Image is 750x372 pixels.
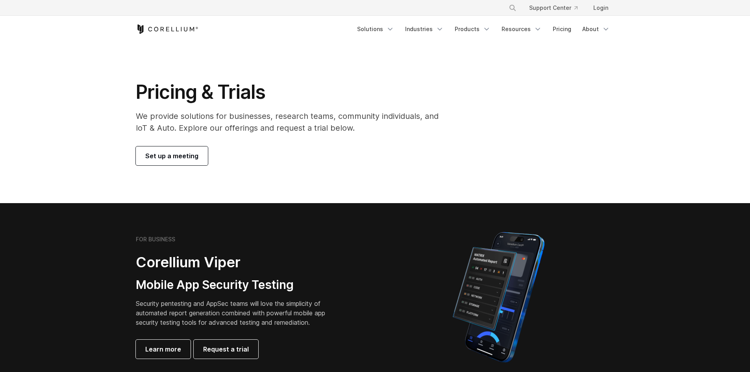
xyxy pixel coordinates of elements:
a: Pricing [548,22,576,36]
h6: FOR BUSINESS [136,236,175,243]
h1: Pricing & Trials [136,80,450,104]
img: Corellium MATRIX automated report on iPhone showing app vulnerability test results across securit... [439,228,558,366]
h3: Mobile App Security Testing [136,278,337,292]
a: About [578,22,615,36]
a: Resources [497,22,546,36]
a: Request a trial [194,340,258,359]
h2: Corellium Viper [136,254,337,271]
a: Support Center [523,1,584,15]
span: Learn more [145,344,181,354]
a: Solutions [352,22,399,36]
a: Login [587,1,615,15]
button: Search [506,1,520,15]
div: Navigation Menu [499,1,615,15]
a: Industries [400,22,448,36]
span: Set up a meeting [145,151,198,161]
a: Set up a meeting [136,146,208,165]
a: Corellium Home [136,24,198,34]
a: Products [450,22,495,36]
span: Request a trial [203,344,249,354]
p: We provide solutions for businesses, research teams, community individuals, and IoT & Auto. Explo... [136,110,450,134]
a: Learn more [136,340,191,359]
p: Security pentesting and AppSec teams will love the simplicity of automated report generation comb... [136,299,337,327]
div: Navigation Menu [352,22,615,36]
